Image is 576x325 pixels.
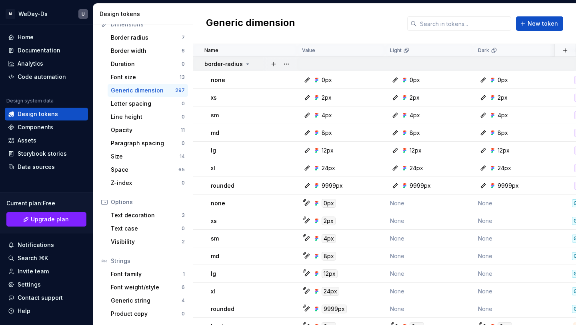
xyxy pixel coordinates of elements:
[182,61,185,67] div: 0
[5,160,88,173] a: Data sources
[182,100,185,107] div: 0
[211,111,219,119] p: sm
[111,179,182,187] div: Z-index
[211,94,217,102] p: xs
[111,225,182,233] div: Text case
[108,71,188,84] a: Font size13
[473,230,561,247] td: None
[5,31,88,44] a: Home
[5,57,88,70] a: Analytics
[473,300,561,318] td: None
[108,137,188,150] a: Paragraph spacing0
[322,217,336,225] div: 2px
[108,31,188,44] a: Border radius7
[108,163,188,176] a: Space65
[410,146,422,154] div: 12px
[182,212,185,219] div: 3
[5,70,88,83] a: Code automation
[390,47,402,54] p: Light
[18,294,63,302] div: Contact support
[322,252,336,261] div: 8px
[498,164,511,172] div: 24px
[302,47,315,54] p: Value
[108,44,188,57] a: Border width6
[108,268,188,281] a: Font family1
[108,307,188,320] a: Product copy0
[111,297,182,305] div: Generic string
[108,84,188,97] a: Generic dimension297
[108,209,188,222] a: Text decoration3
[18,110,58,118] div: Design tokens
[111,113,182,121] div: Line height
[410,94,420,102] div: 2px
[108,97,188,110] a: Letter spacing0
[18,73,66,81] div: Code automation
[5,134,88,147] a: Assets
[5,44,88,57] a: Documentation
[5,291,88,304] button: Contact support
[111,73,180,81] div: Font size
[108,177,188,189] a: Z-index0
[211,199,225,207] p: none
[410,111,420,119] div: 4px
[6,9,15,19] div: M
[18,150,67,158] div: Storybook stories
[111,238,182,246] div: Visibility
[6,98,54,104] div: Design system data
[410,182,431,190] div: 9999px
[111,283,182,291] div: Font weight/style
[204,47,218,54] p: Name
[385,265,473,283] td: None
[111,20,185,28] div: Dimensions
[182,34,185,41] div: 7
[211,76,225,84] p: none
[5,265,88,278] a: Invite team
[100,10,190,18] div: Design tokens
[473,247,561,265] td: None
[516,16,563,31] button: New token
[111,310,182,318] div: Product copy
[322,287,339,296] div: 24px
[182,239,185,245] div: 2
[498,94,508,102] div: 2px
[211,164,215,172] p: xl
[322,129,332,137] div: 8px
[385,247,473,265] td: None
[473,265,561,283] td: None
[322,269,338,278] div: 12px
[182,311,185,317] div: 0
[385,283,473,300] td: None
[410,129,420,137] div: 8px
[181,127,185,133] div: 11
[182,114,185,120] div: 0
[5,239,88,251] button: Notifications
[478,47,489,54] p: Dark
[18,46,60,54] div: Documentation
[111,60,182,68] div: Duration
[182,284,185,291] div: 6
[322,76,332,84] div: 0px
[5,108,88,120] a: Design tokens
[18,123,53,131] div: Components
[180,74,185,80] div: 13
[18,136,36,144] div: Assets
[18,60,43,68] div: Analytics
[182,225,185,232] div: 0
[498,146,510,154] div: 12px
[498,129,508,137] div: 8px
[111,152,180,160] div: Size
[178,167,185,173] div: 65
[5,147,88,160] a: Storybook stories
[473,195,561,212] td: None
[82,11,85,17] div: U
[211,287,215,295] p: xl
[18,10,48,18] div: WeDay-Ds
[211,146,216,154] p: lg
[211,252,219,260] p: md
[111,86,175,94] div: Generic dimension
[111,47,182,55] div: Border width
[108,150,188,163] a: Size14
[182,297,185,304] div: 4
[108,222,188,235] a: Text case0
[385,195,473,212] td: None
